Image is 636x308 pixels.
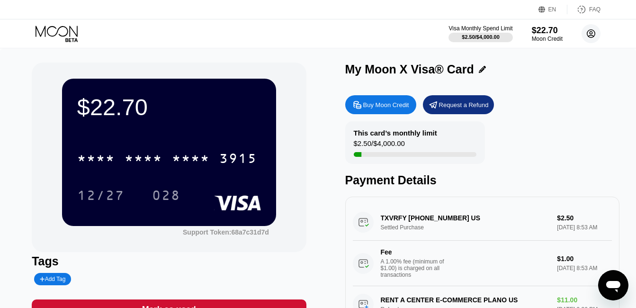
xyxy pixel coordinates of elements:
div: Tags [32,254,306,268]
div: Buy Moon Credit [363,101,409,109]
div: 12/27 [70,183,132,207]
div: Visa Monthly Spend Limit [448,25,512,32]
div: My Moon X Visa® Card [345,63,474,76]
div: FAQ [589,6,600,13]
div: $2.50 / $4,000.00 [354,139,405,152]
div: EN [538,5,567,14]
div: $22.70Moon Credit [532,26,563,42]
div: FeeA 1.00% fee (minimum of $1.00) is charged on all transactions$1.00[DATE] 8:53 AM [353,241,612,286]
div: $2.50 / $4,000.00 [462,34,500,40]
div: A 1.00% fee (minimum of $1.00) is charged on all transactions [381,258,452,278]
div: Moon Credit [532,36,563,42]
div: This card’s monthly limit [354,129,437,137]
div: Request a Refund [423,95,494,114]
div: Payment Details [345,173,619,187]
div: $1.00 [557,255,612,263]
iframe: Button to launch messaging window [598,270,628,300]
div: 12/27 [77,189,125,204]
div: EN [548,6,556,13]
div: 3915 [219,152,257,167]
div: Visa Monthly Spend Limit$2.50/$4,000.00 [448,25,512,42]
div: $22.70 [532,26,563,36]
div: FAQ [567,5,600,14]
div: Request a Refund [439,101,489,109]
div: [DATE] 8:53 AM [557,265,612,272]
div: Fee [381,248,447,256]
div: Support Token:68a7c31d7d [183,228,269,236]
div: Add Tag [34,273,71,285]
div: $22.70 [77,94,261,120]
div: Buy Moon Credit [345,95,416,114]
div: 028 [152,189,180,204]
div: Add Tag [40,276,65,282]
div: Support Token: 68a7c31d7d [183,228,269,236]
div: 028 [145,183,188,207]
